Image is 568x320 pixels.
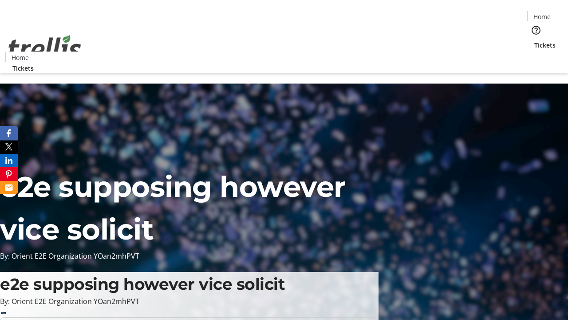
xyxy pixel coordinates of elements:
button: Help [527,21,545,39]
span: Tickets [12,64,34,73]
a: Tickets [527,40,563,50]
button: Cart [527,50,545,68]
span: Tickets [534,40,556,50]
a: Home [528,12,556,21]
span: Home [533,12,551,21]
a: Tickets [5,64,41,73]
a: Home [6,53,34,62]
img: Orient E2E Organization YOan2mhPVT's Logo [5,25,84,70]
span: Home [12,53,29,62]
